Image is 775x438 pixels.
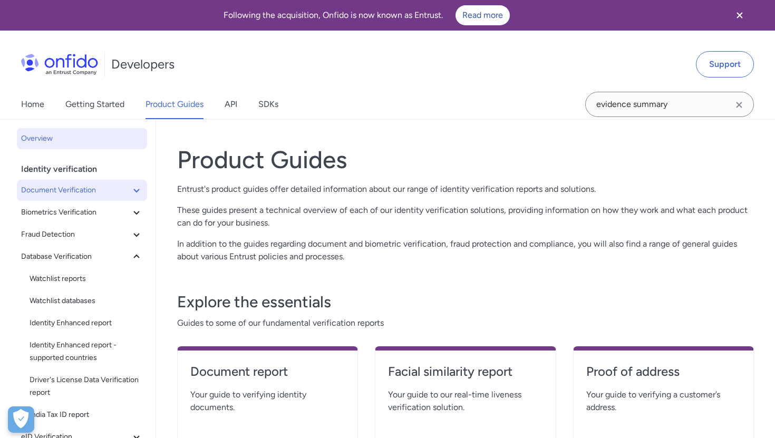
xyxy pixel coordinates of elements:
[21,206,130,219] span: Biometrics Verification
[177,291,754,313] h3: Explore the essentials
[17,128,147,149] a: Overview
[586,363,741,388] a: Proof of address
[190,363,345,388] a: Document report
[17,224,147,245] button: Fraud Detection
[30,374,143,399] span: Driver's License Data Verification report
[733,99,745,111] svg: Clear search field button
[225,90,237,119] a: API
[388,363,542,380] h4: Facial similarity report
[21,184,130,197] span: Document Verification
[25,369,147,403] a: Driver's License Data Verification report
[21,90,44,119] a: Home
[25,335,147,368] a: Identity Enhanced report - supported countries
[146,90,204,119] a: Product Guides
[30,295,143,307] span: Watchlist databases
[21,54,98,75] img: Onfido Logo
[586,363,741,380] h4: Proof of address
[25,404,147,425] a: India Tax ID report
[190,388,345,414] span: Your guide to verifying identity documents.
[13,5,720,25] div: Following the acquisition, Onfido is now known as Entrust.
[17,180,147,201] button: Document Verification
[21,228,130,241] span: Fraud Detection
[25,290,147,312] a: Watchlist databases
[21,159,151,180] div: Identity verification
[177,204,754,229] p: These guides present a technical overview of each of our identity verification solutions, providi...
[30,317,143,329] span: Identity Enhanced report
[17,246,147,267] button: Database Verification
[8,406,34,433] button: Open Preferences
[65,90,124,119] a: Getting Started
[586,388,741,414] span: Your guide to verifying a customer’s address.
[190,363,345,380] h4: Document report
[21,132,143,145] span: Overview
[177,183,754,196] p: Entrust's product guides offer detailed information about our range of identity verification repo...
[30,272,143,285] span: Watchlist reports
[30,408,143,421] span: India Tax ID report
[733,9,746,22] svg: Close banner
[177,238,754,263] p: In addition to the guides regarding document and biometric verification, fraud protection and com...
[177,317,754,329] span: Guides to some of our fundamental verification reports
[585,92,754,117] input: Onfido search input field
[17,202,147,223] button: Biometrics Verification
[388,388,542,414] span: Your guide to our real-time liveness verification solution.
[258,90,278,119] a: SDKs
[720,2,759,28] button: Close banner
[696,51,754,77] a: Support
[456,5,510,25] a: Read more
[30,339,143,364] span: Identity Enhanced report - supported countries
[8,406,34,433] div: Cookie Preferences
[21,250,130,263] span: Database Verification
[25,268,147,289] a: Watchlist reports
[111,56,175,73] h1: Developers
[25,313,147,334] a: Identity Enhanced report
[177,145,754,174] h1: Product Guides
[388,363,542,388] a: Facial similarity report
